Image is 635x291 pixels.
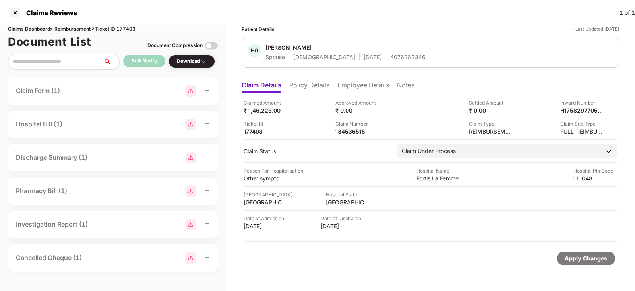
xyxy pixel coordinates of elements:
div: Hospital State [326,191,370,198]
div: Cancelled Cheque (1) [16,253,82,263]
div: [PERSON_NAME] [265,44,312,51]
img: svg+xml;base64,PHN2ZyBpZD0iR3JvdXBfMjg4MTMiIGRhdGEtbmFtZT0iR3JvdXAgMjg4MTMiIHhtbG5zPSJodHRwOi8vd3... [185,219,196,230]
div: Apply Changes [565,254,607,263]
div: 110048 [573,175,617,182]
div: [DEMOGRAPHIC_DATA] [293,53,355,61]
li: Claim Details [242,81,281,93]
div: Claim Under Process [402,147,456,155]
span: plus [204,87,210,93]
div: Ticket Id [244,120,287,128]
div: Date of Discharge [321,215,364,222]
div: HG [248,44,261,58]
div: Discharge Summary (1) [16,153,87,163]
div: 177403 [244,128,287,135]
span: plus [204,121,210,126]
div: REIMBURSEMENT [469,128,513,135]
div: Patient Details [242,25,275,33]
div: Claimed Amount [244,99,287,107]
img: svg+xml;base64,PHN2ZyBpZD0iR3JvdXBfMjg4MTMiIGRhdGEtbmFtZT0iR3JvdXAgMjg4MTMiIHhtbG5zPSJodHRwOi8vd3... [185,85,196,97]
div: Approved Amount [335,99,379,107]
li: Policy Details [289,81,329,93]
div: Reason For Hospitalisation [244,167,303,175]
div: ₹ 0.00 [335,107,379,114]
div: Claim Number [335,120,379,128]
div: [DATE] [244,222,287,230]
img: svg+xml;base64,PHN2ZyBpZD0iR3JvdXBfMjg4MTMiIGRhdGEtbmFtZT0iR3JvdXAgMjg4MTMiIHhtbG5zPSJodHRwOi8vd3... [185,119,196,130]
span: plus [204,188,210,193]
div: Other symptoms and signs [244,175,287,182]
div: Investigation Report (1) [16,219,88,229]
img: svg+xml;base64,PHN2ZyBpZD0iR3JvdXBfMjg4MTMiIGRhdGEtbmFtZT0iR3JvdXAgMjg4MTMiIHhtbG5zPSJodHRwOi8vd3... [185,252,196,264]
div: Inward Number [560,99,604,107]
div: [DATE] [321,222,364,230]
span: plus [204,254,210,260]
div: Pharmacy Bill (1) [16,186,67,196]
span: plus [204,221,210,227]
img: svg+xml;base64,PHN2ZyBpZD0iRHJvcGRvd24tMzJ4MzIiIHhtbG5zPSJodHRwOi8vd3d3LnczLm9yZy8yMDAwL3N2ZyIgd2... [200,58,207,65]
div: FULL_REIMBURSEMENT [560,128,604,135]
div: Claim Sub Type [560,120,604,128]
div: [DATE] [364,53,382,61]
div: Claim Form (1) [16,86,60,96]
div: ₹ 0.00 [469,107,513,114]
div: Hospital Pin Code [573,167,617,175]
div: Hospital Bill (1) [16,119,62,129]
div: Claims Reviews [21,9,77,17]
span: plus [204,154,210,160]
li: Notes [397,81,414,93]
div: ₹ 1,46,223.00 [244,107,287,114]
h1: Document List [8,33,91,50]
div: Claim Type [469,120,513,128]
div: Bulk Verify [132,57,157,65]
li: Employee Details [337,81,389,93]
span: search [103,58,119,65]
img: downArrowIcon [604,147,612,155]
div: Fortis La Femme [416,175,460,182]
div: Document Compression [147,42,203,49]
div: Download [177,58,207,65]
div: Claims Dashboard > Reimbursement > Ticket ID 177403 [8,25,218,33]
div: Claim Status [244,147,389,155]
img: svg+xml;base64,PHN2ZyBpZD0iVG9nZ2xlLTMyeDMyIiB4bWxucz0iaHR0cDovL3d3dy53My5vcmcvMjAwMC9zdmciIHdpZH... [205,39,218,52]
div: *Last Updated [DATE] [573,25,619,33]
div: [GEOGRAPHIC_DATA] [244,198,287,206]
button: search [103,54,120,70]
div: Settled Amount [469,99,513,107]
img: svg+xml;base64,PHN2ZyBpZD0iR3JvdXBfMjg4MTMiIGRhdGEtbmFtZT0iR3JvdXAgMjg4MTMiIHhtbG5zPSJodHRwOi8vd3... [185,186,196,197]
div: Spouse [265,53,285,61]
div: [GEOGRAPHIC_DATA] [244,191,292,198]
div: Hospital Name [416,167,460,175]
div: 4076262346 [390,53,426,61]
div: H1758297705325808604 [560,107,604,114]
div: Date of Admission [244,215,287,222]
div: 134536515 [335,128,379,135]
div: [GEOGRAPHIC_DATA] [326,198,370,206]
img: svg+xml;base64,PHN2ZyBpZD0iR3JvdXBfMjg4MTMiIGRhdGEtbmFtZT0iR3JvdXAgMjg4MTMiIHhtbG5zPSJodHRwOi8vd3... [185,152,196,163]
div: 1 of 1 [620,8,635,17]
